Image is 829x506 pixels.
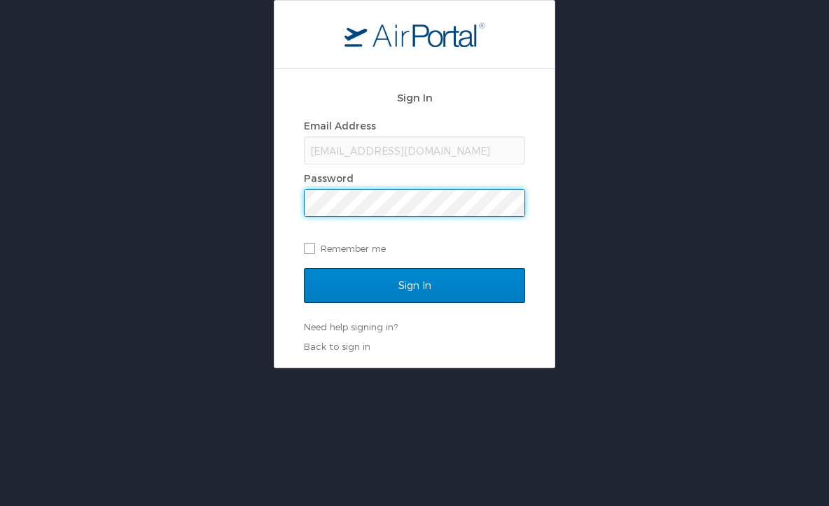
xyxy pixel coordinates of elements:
[304,341,370,352] a: Back to sign in
[304,238,525,259] label: Remember me
[344,22,485,47] img: logo
[304,120,376,132] label: Email Address
[304,321,398,332] a: Need help signing in?
[304,90,525,106] h2: Sign In
[304,268,525,303] input: Sign In
[304,172,354,184] label: Password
